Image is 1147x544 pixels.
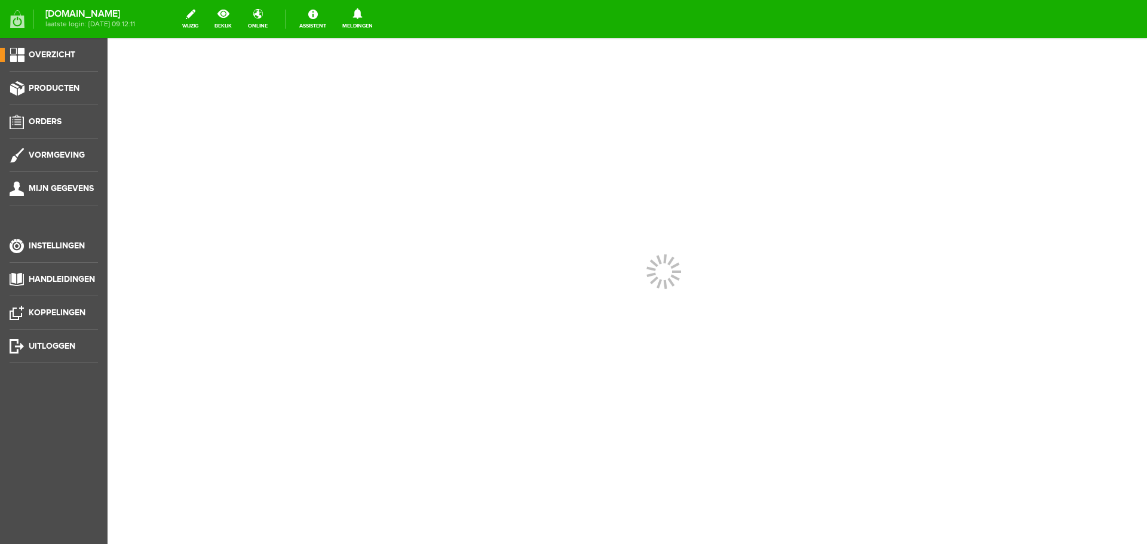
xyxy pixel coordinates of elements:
a: bekijk [207,6,239,32]
span: Vormgeving [29,150,85,160]
a: Assistent [292,6,333,32]
strong: [DOMAIN_NAME] [45,11,135,17]
span: Orders [29,116,62,127]
a: Meldingen [335,6,380,32]
span: Producten [29,83,79,93]
span: Mijn gegevens [29,183,94,193]
span: Instellingen [29,241,85,251]
a: online [241,6,275,32]
span: Uitloggen [29,341,75,351]
a: wijzig [175,6,206,32]
span: Koppelingen [29,308,85,318]
span: Handleidingen [29,274,95,284]
span: Overzicht [29,50,75,60]
span: laatste login: [DATE] 09:12:11 [45,21,135,27]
